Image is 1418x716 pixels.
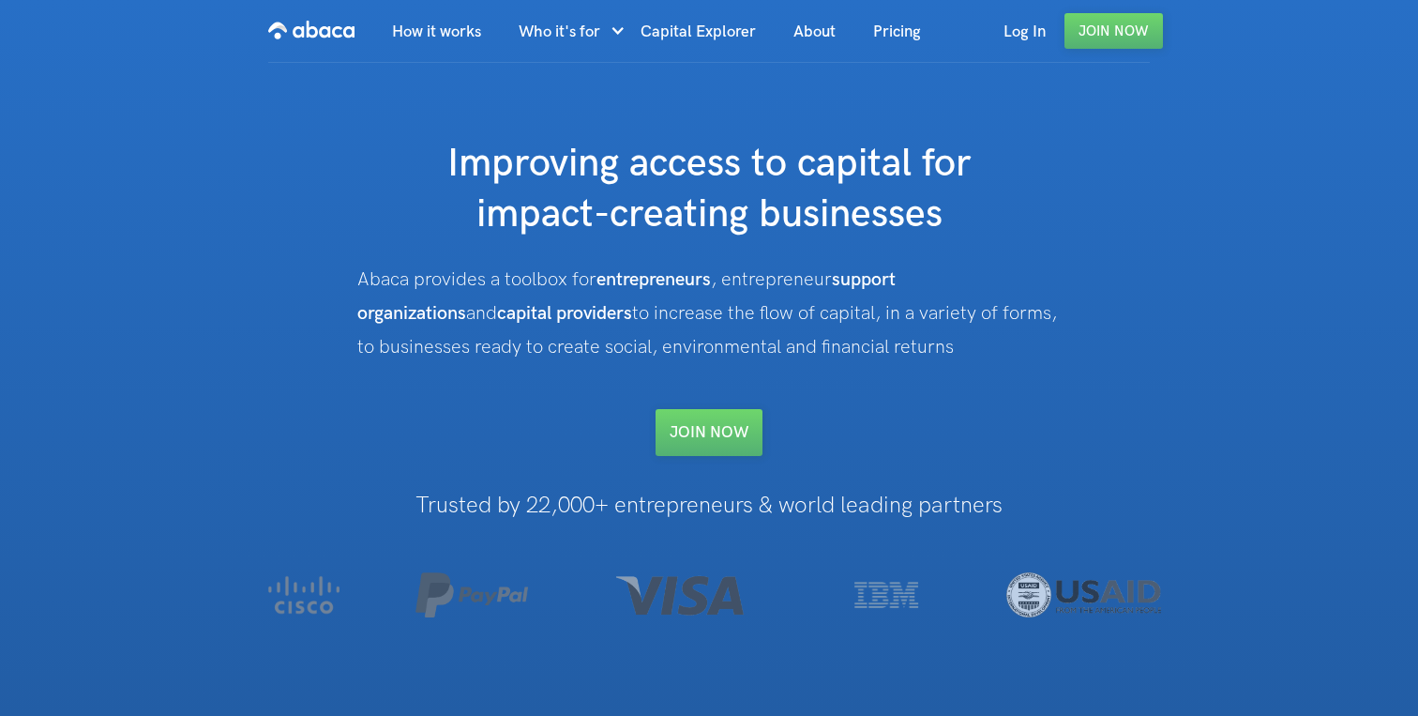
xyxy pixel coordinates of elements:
strong: capital providers [497,302,632,325]
img: Abaca logo [268,15,354,45]
a: Join Now [1064,13,1163,49]
a: Join NOW [656,409,762,456]
h1: Trusted by 22,000+ entrepreneurs & world leading partners [213,494,1205,518]
h1: Improving access to capital for impact-creating businesses [334,139,1084,240]
strong: entrepreneurs [596,268,711,291]
div: Abaca provides a toolbox for , entrepreneur and to increase the flow of capital, in a variety of ... [357,263,1061,364]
